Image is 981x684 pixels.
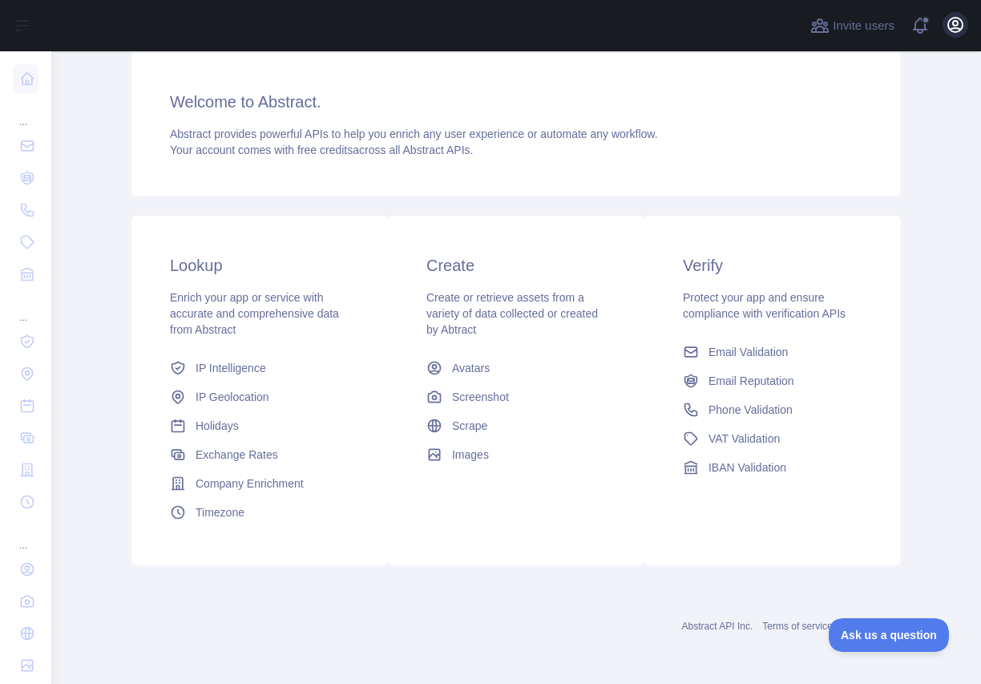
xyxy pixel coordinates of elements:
[163,354,356,382] a: IP Intelligence
[163,469,356,498] a: Company Enrichment
[196,418,239,434] span: Holidays
[170,127,658,140] span: Abstract provides powerful APIs to help you enrich any user experience or automate any workflow.
[708,431,780,447] span: VAT Validation
[170,291,339,336] span: Enrich your app or service with accurate and comprehensive data from Abstract
[676,338,869,366] a: Email Validation
[420,354,612,382] a: Avatars
[452,389,509,405] span: Screenshot
[163,382,356,411] a: IP Geolocation
[170,254,349,277] h3: Lookup
[683,254,862,277] h3: Verify
[163,498,356,527] a: Timezone
[196,476,304,492] span: Company Enrichment
[833,17,894,35] span: Invite users
[163,440,356,469] a: Exchange Rates
[676,453,869,482] a: IBAN Validation
[420,411,612,440] a: Scrape
[426,291,598,336] span: Create or retrieve assets from a variety of data collected or created by Abtract
[708,373,794,389] span: Email Reputation
[13,292,38,324] div: ...
[196,389,269,405] span: IP Geolocation
[676,395,869,424] a: Phone Validation
[829,618,949,652] iframe: Toggle Customer Support
[683,291,846,320] span: Protect your app and ensure compliance with verification APIs
[426,254,606,277] h3: Create
[708,402,793,418] span: Phone Validation
[682,621,753,632] a: Abstract API Inc.
[452,447,489,463] span: Images
[708,344,788,360] span: Email Validation
[196,447,278,463] span: Exchange Rates
[452,418,487,434] span: Scrape
[676,424,869,453] a: VAT Validation
[196,360,266,376] span: IP Intelligence
[708,459,786,476] span: IBAN Validation
[297,144,353,156] span: free credits
[762,621,832,632] a: Terms of service
[420,382,612,411] a: Screenshot
[452,360,490,376] span: Avatars
[163,411,356,440] a: Holidays
[13,520,38,552] div: ...
[807,13,898,38] button: Invite users
[196,504,244,520] span: Timezone
[170,144,473,156] span: Your account comes with across all Abstract APIs.
[170,91,862,113] h3: Welcome to Abstract.
[676,366,869,395] a: Email Reputation
[13,96,38,128] div: ...
[420,440,612,469] a: Images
